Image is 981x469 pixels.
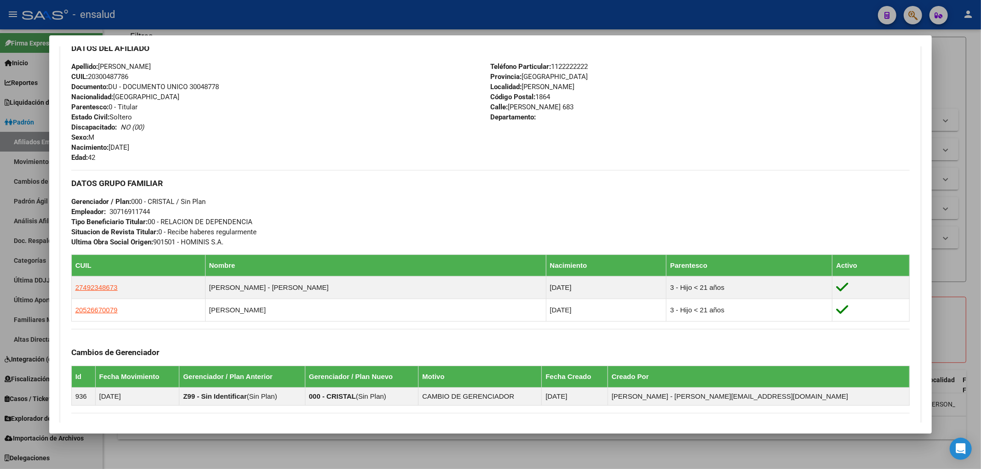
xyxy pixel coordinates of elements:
[71,93,179,101] span: [GEOGRAPHIC_DATA]
[71,254,205,276] th: CUIL
[491,103,508,111] strong: Calle:
[71,103,138,111] span: 0 - Titular
[491,83,575,91] span: [PERSON_NAME]
[120,123,144,131] i: NO (00)
[95,388,179,406] td: [DATE]
[832,254,910,276] th: Activo
[491,113,536,121] strong: Departamento:
[71,133,94,141] span: M
[71,133,88,141] strong: Sexo:
[71,93,113,101] strong: Nacionalidad:
[71,123,117,131] strong: Discapacitado:
[71,83,219,91] span: DU - DOCUMENTO UNICO 30048778
[71,73,128,81] span: 20300487786
[205,299,546,321] td: [PERSON_NAME]
[71,198,131,206] strong: Gerenciador / Plan:
[305,388,419,406] td: ( )
[491,93,536,101] strong: Código Postal:
[491,93,551,101] span: 1864
[71,73,88,81] strong: CUIL:
[205,254,546,276] th: Nombre
[71,228,158,236] strong: Situacion de Revista Titular:
[71,198,206,206] span: 000 - CRISTAL / Sin Plan
[491,103,574,111] span: [PERSON_NAME] 683
[75,306,118,314] span: 20526670079
[71,43,910,53] h3: DATOS DEL AFILIADO
[542,388,608,406] td: [DATE]
[546,276,666,299] td: [DATE]
[71,113,132,121] span: Soltero
[71,208,106,216] strong: Empleador:
[71,388,95,406] td: 936
[71,218,252,226] span: 00 - RELACION DE DEPENDENCIA
[71,178,910,188] h3: DATOS GRUPO FAMILIAR
[71,62,151,71] span: [PERSON_NAME]
[71,238,153,246] strong: Ultima Obra Social Origen:
[205,276,546,299] td: [PERSON_NAME] - [PERSON_NAME]
[71,143,109,152] strong: Nacimiento:
[546,254,666,276] th: Nacimiento
[309,392,356,400] strong: 000 - CRISTAL
[542,366,608,388] th: Fecha Creado
[71,153,88,162] strong: Edad:
[71,143,129,152] span: [DATE]
[546,299,666,321] td: [DATE]
[358,392,384,400] span: Sin Plan
[95,366,179,388] th: Fecha Movimiento
[666,299,832,321] td: 3 - Hijo < 21 años
[179,388,305,406] td: ( )
[950,438,972,460] div: Open Intercom Messenger
[608,366,909,388] th: Creado Por
[419,388,542,406] td: CAMBIO DE GERENCIADOR
[419,366,542,388] th: Motivo
[305,366,419,388] th: Gerenciador / Plan Nuevo
[608,388,909,406] td: [PERSON_NAME] - [PERSON_NAME][EMAIL_ADDRESS][DOMAIN_NAME]
[75,283,118,291] span: 27492348673
[71,366,95,388] th: Id
[179,366,305,388] th: Gerenciador / Plan Anterior
[491,83,522,91] strong: Localidad:
[491,73,588,81] span: [GEOGRAPHIC_DATA]
[71,103,109,111] strong: Parentesco:
[71,62,98,71] strong: Apellido:
[71,347,910,357] h3: Cambios de Gerenciador
[71,113,109,121] strong: Estado Civil:
[491,62,551,71] strong: Teléfono Particular:
[71,153,95,162] span: 42
[249,392,275,400] span: Sin Plan
[491,73,522,81] strong: Provincia:
[666,254,832,276] th: Parentesco
[71,228,257,236] span: 0 - Recibe haberes regularmente
[491,62,588,71] span: 1122222222
[109,207,150,217] div: 30716911744
[666,276,832,299] td: 3 - Hijo < 21 años
[71,238,224,246] span: 901501 - HOMINIS S.A.
[183,392,247,400] strong: Z99 - Sin Identificar
[71,218,148,226] strong: Tipo Beneficiario Titular:
[71,83,108,91] strong: Documento:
